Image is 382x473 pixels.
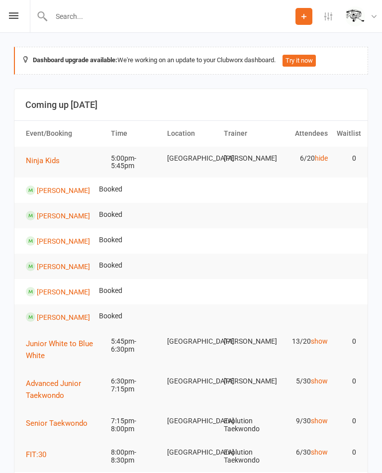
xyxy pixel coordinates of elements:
img: thumb_image1604702925.png [345,6,365,26]
a: show [311,377,328,385]
a: [PERSON_NAME] [37,211,90,219]
span: Ninja Kids [26,156,60,165]
td: 6/30 [276,441,332,464]
td: 6:30pm-7:15pm [106,370,163,401]
td: 6/20 [276,147,332,170]
button: FIT:30 [26,449,53,461]
th: Location [163,121,219,146]
span: Advanced Junior Taekwondo [26,379,81,400]
td: 13/20 [276,330,332,353]
td: [PERSON_NAME] [219,370,276,393]
h3: Coming up [DATE] [25,100,357,110]
div: We're working on an update to your Clubworx dashboard. [14,47,368,75]
td: 8:00pm-8:30pm [106,441,163,472]
th: Event/Booking [21,121,106,146]
button: Advanced Junior Taekwondo [26,378,102,401]
td: Booked [95,228,127,252]
a: [PERSON_NAME] [37,237,90,245]
td: 0 [332,441,361,464]
td: [GEOGRAPHIC_DATA] [163,409,219,433]
td: Evolution Taekwondo [219,441,276,472]
td: [GEOGRAPHIC_DATA] [163,370,219,393]
a: [PERSON_NAME] [37,313,90,321]
a: [PERSON_NAME] [37,186,90,194]
td: 5/30 [276,370,332,393]
td: [GEOGRAPHIC_DATA] [163,330,219,353]
th: Time [106,121,163,146]
span: FIT:30 [26,450,46,459]
a: hide [315,154,328,162]
td: Evolution Taekwondo [219,409,276,441]
th: Waitlist [332,121,361,146]
strong: Dashboard upgrade available: [33,56,117,64]
td: 9/30 [276,409,332,433]
th: Trainer [219,121,276,146]
a: [PERSON_NAME] [37,287,90,295]
a: show [311,337,328,345]
td: 0 [332,370,361,393]
a: show [311,448,328,456]
button: Senior Taekwondo [26,417,95,429]
td: [GEOGRAPHIC_DATA] [163,147,219,170]
td: 5:00pm-5:45pm [106,147,163,178]
td: 5:45pm-6:30pm [106,330,163,361]
button: Try it now [283,55,316,67]
td: [PERSON_NAME] [219,147,276,170]
span: Senior Taekwondo [26,419,88,428]
button: Junior White to Blue White [26,338,102,362]
td: [PERSON_NAME] [219,330,276,353]
td: 0 [332,409,361,433]
td: 0 [332,147,361,170]
td: Booked [95,203,127,226]
td: [GEOGRAPHIC_DATA] [163,441,219,464]
td: Booked [95,304,127,328]
span: Junior White to Blue White [26,339,93,360]
td: 7:15pm-8:00pm [106,409,163,441]
a: [PERSON_NAME] [37,262,90,270]
th: Attendees [276,121,332,146]
input: Search... [48,9,295,23]
button: Ninja Kids [26,155,67,167]
td: Booked [95,279,127,302]
td: Booked [95,178,127,201]
td: Booked [95,254,127,277]
td: 0 [332,330,361,353]
a: show [311,417,328,425]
